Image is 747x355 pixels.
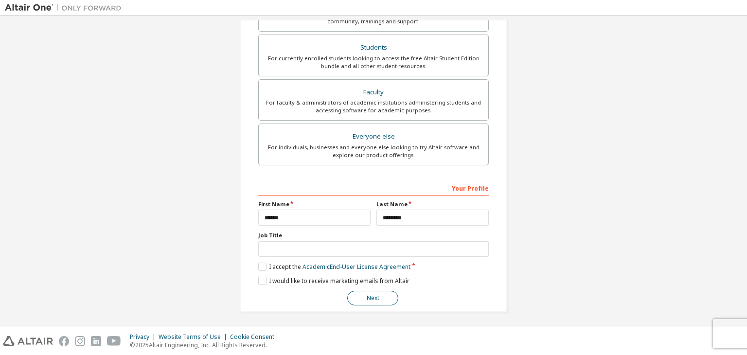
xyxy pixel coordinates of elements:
[302,263,410,271] a: Academic End-User License Agreement
[107,336,121,346] img: youtube.svg
[258,277,409,285] label: I would like to receive marketing emails from Altair
[265,54,482,70] div: For currently enrolled students looking to access the free Altair Student Edition bundle and all ...
[265,99,482,114] div: For faculty & administrators of academic institutions administering students and accessing softwa...
[258,200,371,208] label: First Name
[230,333,280,341] div: Cookie Consent
[258,263,410,271] label: I accept the
[3,336,53,346] img: altair_logo.svg
[265,130,482,143] div: Everyone else
[265,41,482,54] div: Students
[91,336,101,346] img: linkedin.svg
[376,200,489,208] label: Last Name
[130,341,280,349] p: © 2025 Altair Engineering, Inc. All Rights Reserved.
[347,291,398,305] button: Next
[159,333,230,341] div: Website Terms of Use
[265,86,482,99] div: Faculty
[130,333,159,341] div: Privacy
[59,336,69,346] img: facebook.svg
[75,336,85,346] img: instagram.svg
[5,3,126,13] img: Altair One
[265,143,482,159] div: For individuals, businesses and everyone else looking to try Altair software and explore our prod...
[258,231,489,239] label: Job Title
[258,180,489,195] div: Your Profile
